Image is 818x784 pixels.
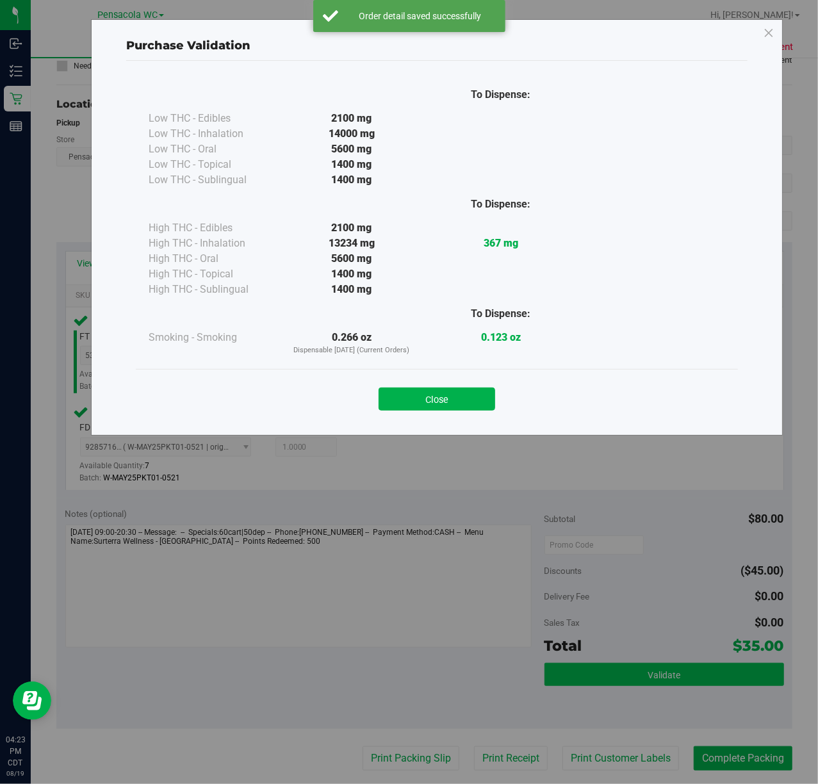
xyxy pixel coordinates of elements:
div: High THC - Sublingual [149,282,277,297]
span: Purchase Validation [126,38,250,53]
div: 1400 mg [277,157,426,172]
div: 2100 mg [277,111,426,126]
div: Low THC - Inhalation [149,126,277,142]
div: 2100 mg [277,220,426,236]
div: 14000 mg [277,126,426,142]
div: To Dispense: [426,306,575,322]
div: High THC - Topical [149,266,277,282]
button: Close [379,388,495,411]
strong: 367 mg [484,237,518,249]
div: Low THC - Topical [149,157,277,172]
div: High THC - Oral [149,251,277,266]
div: To Dispense: [426,87,575,102]
div: Low THC - Edibles [149,111,277,126]
div: 5600 mg [277,251,426,266]
iframe: Resource center [13,682,51,720]
div: Low THC - Sublingual [149,172,277,188]
div: Smoking - Smoking [149,330,277,345]
strong: 0.123 oz [481,331,521,343]
div: To Dispense: [426,197,575,212]
div: 1400 mg [277,282,426,297]
div: Order detail saved successfully [345,10,496,22]
div: Low THC - Oral [149,142,277,157]
div: 1400 mg [277,266,426,282]
div: 1400 mg [277,172,426,188]
p: Dispensable [DATE] (Current Orders) [277,345,426,356]
div: High THC - Edibles [149,220,277,236]
div: High THC - Inhalation [149,236,277,251]
div: 0.266 oz [277,330,426,356]
div: 5600 mg [277,142,426,157]
div: 13234 mg [277,236,426,251]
